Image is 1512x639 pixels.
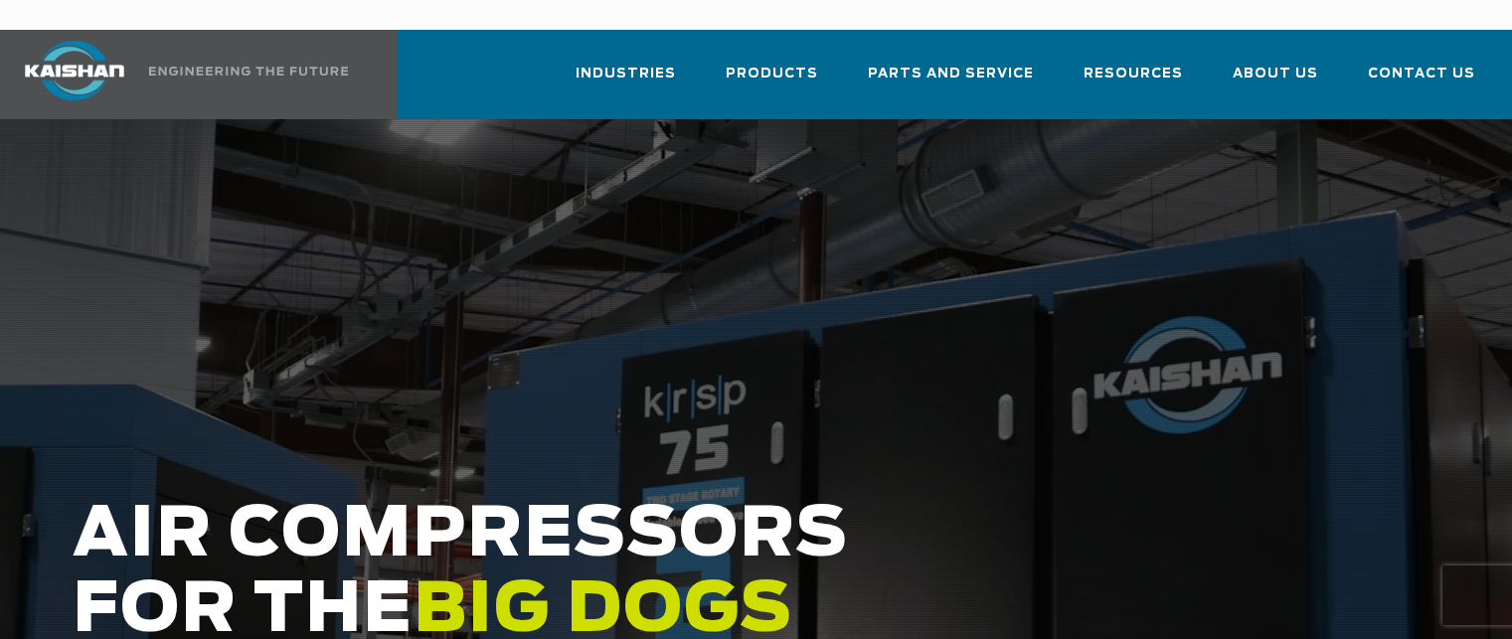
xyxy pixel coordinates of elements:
[1368,48,1475,115] a: Contact Us
[726,63,818,85] span: Products
[726,48,818,115] a: Products
[868,48,1034,115] a: Parts and Service
[1233,48,1318,115] a: About Us
[1084,63,1183,85] span: Resources
[868,63,1034,85] span: Parts and Service
[149,67,348,76] img: Engineering the future
[576,48,676,115] a: Industries
[1084,48,1183,115] a: Resources
[1368,63,1475,85] span: Contact Us
[576,63,676,85] span: Industries
[1233,63,1318,85] span: About Us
